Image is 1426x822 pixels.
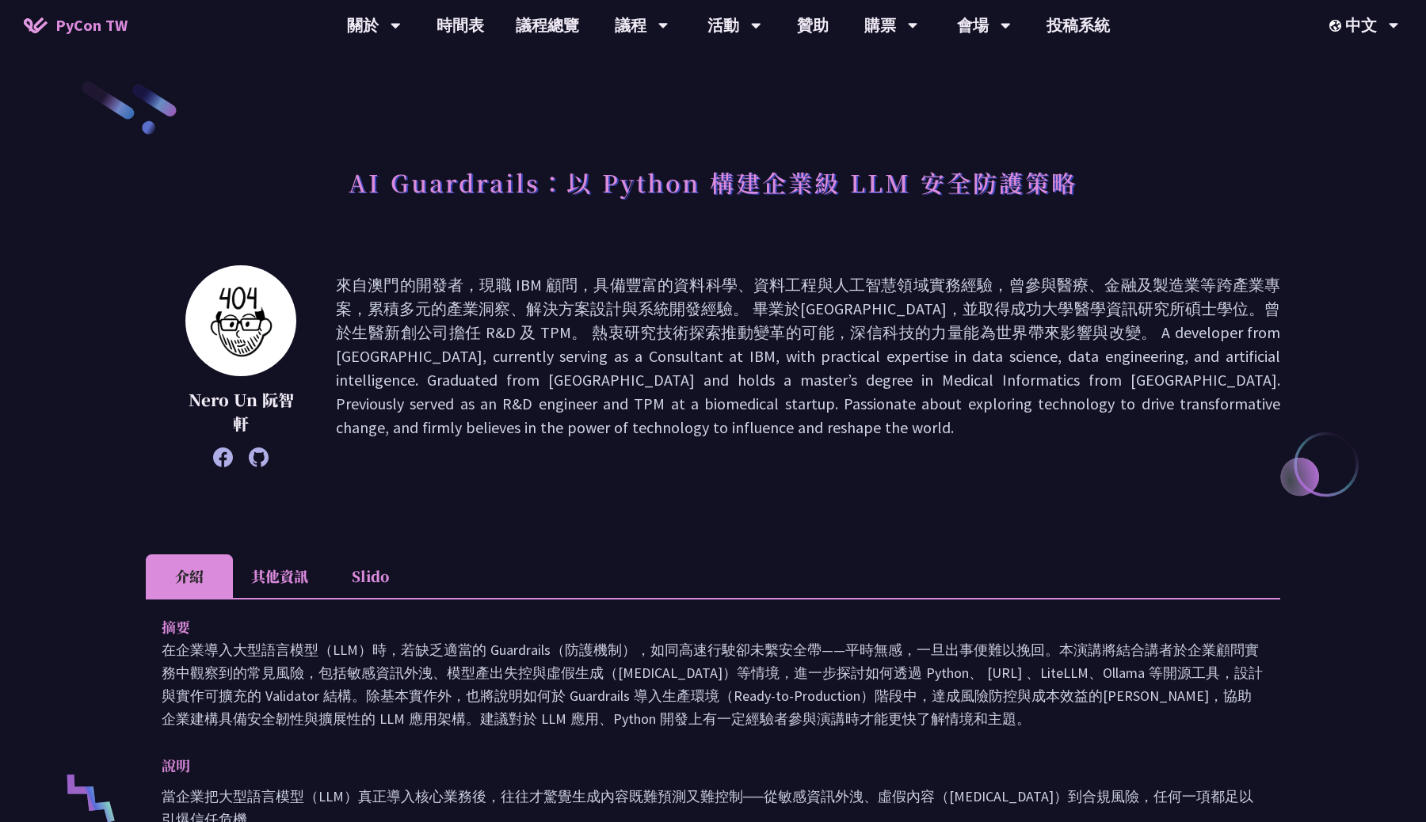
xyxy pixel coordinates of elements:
[55,13,128,37] span: PyCon TW
[326,554,414,598] li: Slido
[146,554,233,598] li: 介紹
[185,265,296,376] img: Nero Un 阮智軒
[162,638,1264,730] p: 在企業導入大型語言模型（LLM）時，若缺乏適當的 Guardrails（防護機制），如同高速行駛卻未繫安全帶——平時無感，一旦出事便難以挽回。本演講將結合講者於企業顧問實務中觀察到的常見風險，包...
[162,615,1233,638] p: 摘要
[1329,20,1345,32] img: Locale Icon
[185,388,296,436] p: Nero Un 阮智軒
[162,754,1233,777] p: 說明
[349,158,1077,206] h1: AI Guardrails：以 Python 構建企業級 LLM 安全防護策略
[8,6,143,45] a: PyCon TW
[336,273,1280,459] p: 來自澳門的開發者，現職 IBM 顧問，具備豐富的資料科學、資料工程與人工智慧領域實務經驗，曾參與醫療、金融及製造業等跨產業專案，累積多元的產業洞察、解決方案設計與系統開發經驗。 畢業於[GEOG...
[233,554,326,598] li: 其他資訊
[24,17,48,33] img: Home icon of PyCon TW 2025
